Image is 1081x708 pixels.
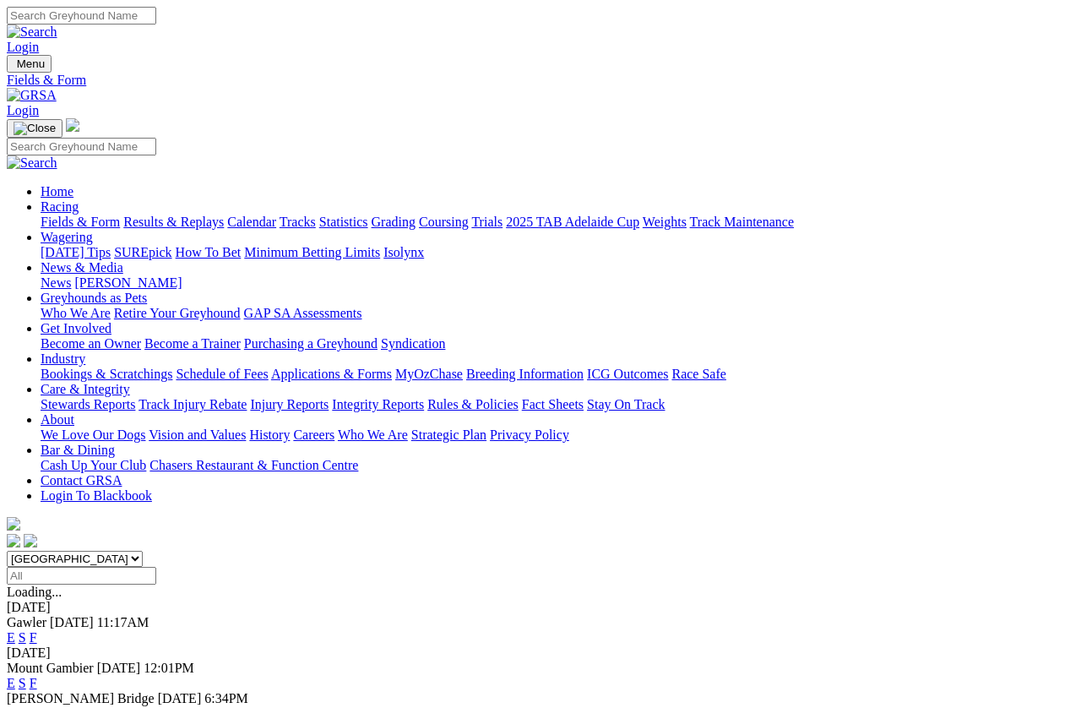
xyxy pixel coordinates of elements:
button: Toggle navigation [7,119,62,138]
span: [DATE] [50,615,94,629]
a: About [41,412,74,427]
a: E [7,676,15,690]
a: S [19,676,26,690]
a: Results & Replays [123,215,224,229]
a: Trials [471,215,502,229]
a: Integrity Reports [332,397,424,411]
a: We Love Our Dogs [41,428,145,442]
a: Stewards Reports [41,397,135,411]
div: Bar & Dining [41,458,1074,473]
span: Loading... [7,585,62,599]
a: Isolynx [383,245,424,259]
div: Wagering [41,245,1074,260]
a: F [30,630,37,645]
a: Grading [372,215,416,229]
a: Fact Sheets [522,397,584,411]
a: Coursing [419,215,469,229]
div: Racing [41,215,1074,230]
a: Care & Integrity [41,382,130,396]
a: Privacy Policy [490,428,569,442]
a: Vision and Values [149,428,246,442]
a: Retire Your Greyhound [114,306,241,320]
a: Minimum Betting Limits [244,245,380,259]
a: Who We Are [41,306,111,320]
a: Login [7,40,39,54]
a: How To Bet [176,245,242,259]
a: Track Maintenance [690,215,794,229]
a: ICG Outcomes [587,367,668,381]
img: Search [7,25,57,40]
a: Industry [41,351,85,366]
span: Gawler [7,615,46,629]
a: Login To Blackbook [41,488,152,503]
a: Chasers Restaurant & Function Centre [149,458,358,472]
a: Calendar [227,215,276,229]
a: Cash Up Your Club [41,458,146,472]
a: Purchasing a Greyhound [244,336,378,351]
a: Stay On Track [587,397,665,411]
a: Strategic Plan [411,428,486,442]
div: Care & Integrity [41,397,1074,412]
a: Breeding Information [466,367,584,381]
div: News & Media [41,275,1074,291]
input: Search [7,138,156,155]
button: Toggle navigation [7,55,52,73]
a: Careers [293,428,334,442]
a: Become an Owner [41,336,141,351]
a: Schedule of Fees [176,367,268,381]
a: Fields & Form [7,73,1074,88]
span: Menu [17,57,45,70]
a: Login [7,103,39,117]
img: logo-grsa-white.png [66,118,79,132]
a: History [249,428,290,442]
a: [DATE] Tips [41,245,111,259]
a: Get Involved [41,321,111,335]
img: twitter.svg [24,534,37,547]
a: News [41,275,71,290]
a: Syndication [381,336,445,351]
div: About [41,428,1074,443]
a: Rules & Policies [427,397,519,411]
a: Statistics [319,215,368,229]
img: Close [14,122,56,135]
a: [PERSON_NAME] [74,275,182,290]
span: 12:01PM [144,661,194,675]
img: Search [7,155,57,171]
img: logo-grsa-white.png [7,517,20,531]
div: Greyhounds as Pets [41,306,1074,321]
span: [DATE] [158,691,202,705]
div: [DATE] [7,645,1074,661]
a: SUREpick [114,245,171,259]
a: Track Injury Rebate [139,397,247,411]
div: [DATE] [7,600,1074,615]
a: Weights [643,215,687,229]
span: 11:17AM [97,615,149,629]
a: Become a Trainer [144,336,241,351]
a: Injury Reports [250,397,329,411]
input: Select date [7,567,156,585]
a: MyOzChase [395,367,463,381]
a: Applications & Forms [271,367,392,381]
a: E [7,630,15,645]
a: Fields & Form [41,215,120,229]
a: Bookings & Scratchings [41,367,172,381]
a: Who We Are [338,428,408,442]
img: facebook.svg [7,534,20,547]
img: GRSA [7,88,57,103]
div: Industry [41,367,1074,382]
a: S [19,630,26,645]
a: Wagering [41,230,93,244]
span: 6:34PM [204,691,248,705]
a: Home [41,184,73,199]
a: News & Media [41,260,123,275]
input: Search [7,7,156,25]
div: Get Involved [41,336,1074,351]
a: GAP SA Assessments [244,306,362,320]
a: Race Safe [671,367,725,381]
a: Contact GRSA [41,473,122,487]
a: Racing [41,199,79,214]
a: F [30,676,37,690]
span: [PERSON_NAME] Bridge [7,691,155,705]
a: 2025 TAB Adelaide Cup [506,215,639,229]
